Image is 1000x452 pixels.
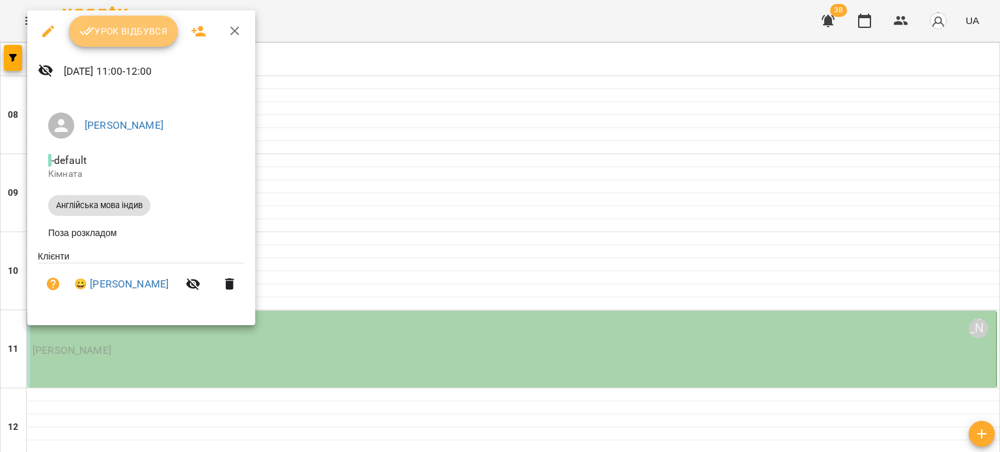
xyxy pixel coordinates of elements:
p: [DATE] 11:00 - 12:00 [64,64,245,79]
span: - default [48,154,89,166]
ul: Клієнти [38,250,245,310]
span: Англійська мова індив [48,200,150,211]
a: [PERSON_NAME] [85,119,163,131]
li: Поза розкладом [38,221,245,245]
button: Урок відбувся [69,16,178,47]
a: 😀 [PERSON_NAME] [74,276,169,292]
span: Урок відбувся [79,23,168,39]
button: Візит ще не сплачено. Додати оплату? [38,269,69,300]
p: Кімната [48,168,234,181]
